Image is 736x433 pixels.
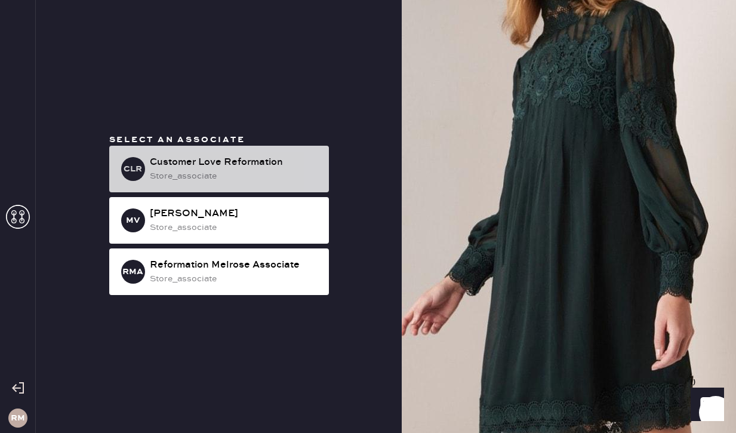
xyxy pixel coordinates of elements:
h3: RM [11,414,25,422]
div: [PERSON_NAME] [150,207,319,221]
h3: MV [126,216,140,225]
div: store_associate [150,221,319,234]
h3: CLR [124,165,142,173]
span: Select an associate [109,134,245,145]
iframe: Front Chat [679,379,731,431]
div: Customer Love Reformation [150,155,319,170]
div: store_associate [150,272,319,285]
div: store_associate [150,170,319,183]
div: Reformation Melrose Associate [150,258,319,272]
h3: RMA [122,268,143,276]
